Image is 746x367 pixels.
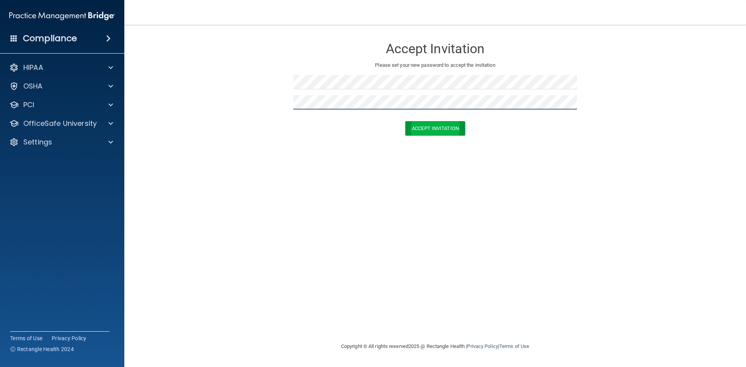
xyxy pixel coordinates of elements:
span: Ⓒ Rectangle Health 2024 [10,345,74,353]
a: OSHA [9,82,113,91]
h3: Accept Invitation [293,42,577,56]
p: PCI [23,100,34,110]
a: PCI [9,100,113,110]
p: OSHA [23,82,43,91]
p: Settings [23,137,52,147]
button: Accept Invitation [405,121,465,136]
a: HIPAA [9,63,113,72]
p: Please set your new password to accept the invitation [299,61,571,70]
div: Copyright © All rights reserved 2025 @ Rectangle Health | | [293,334,577,359]
p: HIPAA [23,63,43,72]
a: Privacy Policy [467,343,498,349]
h4: Compliance [23,33,77,44]
a: OfficeSafe University [9,119,113,128]
a: Settings [9,137,113,147]
p: OfficeSafe University [23,119,97,128]
img: PMB logo [9,8,115,24]
a: Terms of Use [499,343,529,349]
a: Terms of Use [10,334,42,342]
a: Privacy Policy [52,334,87,342]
